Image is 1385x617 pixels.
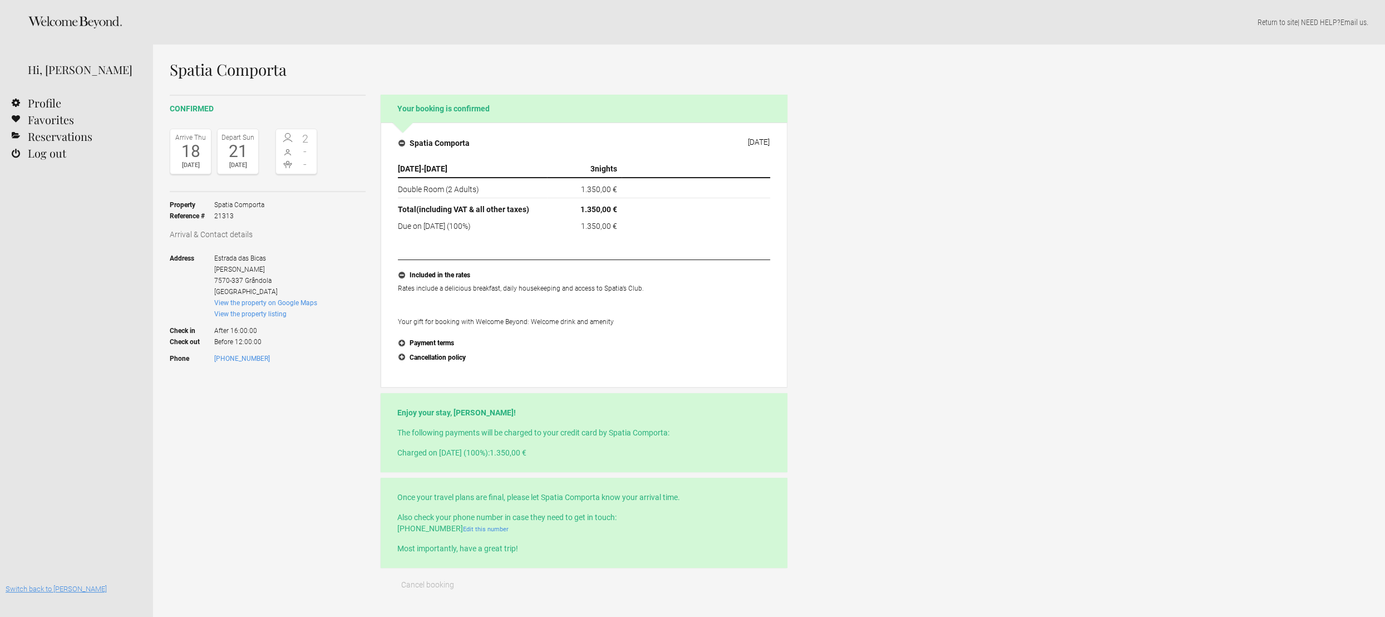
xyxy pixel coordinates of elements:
[397,512,771,534] p: Also check your phone number in case they need to get in touch: [PHONE_NUMBER]
[397,427,771,438] p: The following payments will be charged to your credit card by Spatia Comporta:
[170,253,214,297] strong: Address
[490,448,526,457] flynt-currency: 1.350,00 €
[398,198,547,218] th: Total
[28,61,136,78] div: Hi, [PERSON_NAME]
[397,447,771,458] p: Charged on [DATE] (100%):
[170,353,214,364] strong: Phone
[214,199,264,210] span: Spatia Comporta
[297,146,314,157] span: -
[590,164,595,173] span: 3
[580,205,617,214] flynt-currency: 1.350,00 €
[398,178,547,198] td: Double Room (2 Adults)
[173,160,208,171] div: [DATE]
[463,526,509,533] a: Edit this number
[170,199,214,210] strong: Property
[1258,18,1298,27] a: Return to site
[214,299,317,307] a: View the property on Google Maps
[214,254,266,262] span: Estrada das Bicas
[397,492,771,503] p: Once your travel plans are final, please let Spatia Comporta know your arrival time.
[214,336,317,347] span: Before 12:00:00
[214,210,264,222] span: 21313
[214,355,270,363] a: [PHONE_NUMBER]
[381,95,787,123] h2: Your booking is confirmed
[381,574,475,596] button: Cancel booking
[547,160,622,178] th: nights
[398,268,770,283] button: Included in the rates
[170,336,214,347] strong: Check out
[397,543,771,554] p: Most importantly, have a great trip!
[214,320,317,336] span: After 16:00:00
[214,310,287,318] a: View the property listing
[581,185,617,194] flynt-currency: 1.350,00 €
[170,210,214,222] strong: Reference #
[397,408,516,417] strong: Enjoy your stay, [PERSON_NAME]!
[220,160,255,171] div: [DATE]
[1340,18,1367,27] a: Email us
[220,143,255,160] div: 21
[398,336,770,351] button: Payment terms
[297,159,314,170] span: -
[220,132,255,143] div: Depart Sun
[390,131,778,155] button: Spatia Comporta [DATE]
[581,222,617,231] flynt-currency: 1.350,00 €
[398,160,547,178] th: -
[398,138,470,149] h4: Spatia Comporta
[170,320,214,336] strong: Check in
[214,266,265,273] span: [PERSON_NAME]
[398,351,770,365] button: Cancellation policy
[297,133,314,144] span: 2
[424,164,447,173] span: [DATE]
[245,277,272,285] span: Grândola
[398,164,421,173] span: [DATE]
[170,103,366,115] h2: confirmed
[416,205,529,214] span: (including VAT & all other taxes)
[748,138,770,146] div: [DATE]
[6,585,107,593] a: Switch back to [PERSON_NAME]
[214,277,243,285] span: 7570-337
[214,288,278,296] span: [GEOGRAPHIC_DATA]
[401,580,454,589] span: Cancel booking
[170,61,787,78] h1: Spatia Comporta
[173,132,208,143] div: Arrive Thu
[173,143,208,160] div: 18
[170,17,1368,28] p: | NEED HELP? .
[170,229,366,240] h3: Arrival & Contact details
[398,218,547,232] td: Due on [DATE] (100%)
[398,283,770,327] p: Rates include a delicious breakfast, daily housekeeping and access to Spatia’s Club. Your gift fo...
